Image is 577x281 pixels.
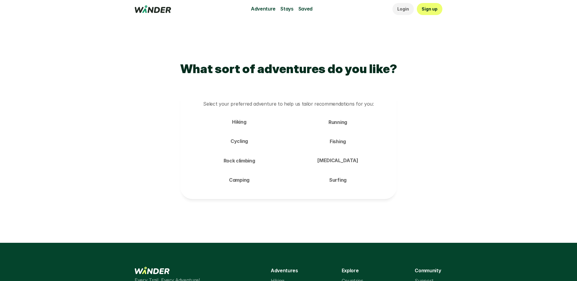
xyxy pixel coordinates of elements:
p: Community [415,267,441,275]
p: Running [328,119,347,126]
p: Login [397,6,409,12]
a: Rock climbing [192,153,286,168]
a: Camping [192,173,286,187]
p: Explore [342,267,359,275]
p: Saved [298,5,313,13]
p: Stays [280,5,293,13]
p: Sign up [422,6,438,12]
p: Adventures [271,267,298,275]
a: Running [291,115,385,129]
p: Surfing [329,176,347,184]
h2: What sort of adventures do you like? [108,62,469,76]
a: Fishing [291,134,385,149]
a: Surfing [291,173,385,187]
p: Cycling [230,138,248,146]
p: Select your preferred adventure to help us tailor recommendations for you: [192,100,385,108]
a: Login [392,3,414,15]
p: Camping [229,176,249,184]
p: Rock climbing [224,157,255,165]
p: Hiking [232,119,246,126]
p: Fishing [330,138,346,146]
a: Cycling [192,134,286,149]
a: [MEDICAL_DATA] [291,153,385,168]
a: Sign up [417,3,442,15]
a: Hiking [192,115,286,129]
p: Adventure [251,5,276,13]
p: [MEDICAL_DATA] [317,157,358,165]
